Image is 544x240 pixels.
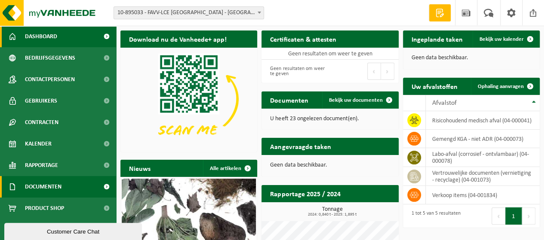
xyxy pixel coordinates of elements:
span: Product Shop [25,197,64,219]
td: risicohoudend medisch afval (04-000041) [426,111,540,130]
p: Geen data beschikbaar. [270,162,390,168]
p: Geen data beschikbaar. [412,55,531,61]
a: Bekijk rapportage [335,202,398,219]
span: Contactpersonen [25,69,75,90]
td: verkoop items (04-001834) [426,186,540,204]
span: Bekijk uw documenten [329,97,383,103]
span: Kalender [25,133,52,155]
img: Download de VHEPlus App [120,48,257,150]
span: Bedrijfsgegevens [25,47,75,69]
h2: Documenten [261,91,317,108]
a: Alle artikelen [203,160,256,177]
h3: Tonnage [266,207,398,217]
h2: Ingeplande taken [403,30,471,47]
div: Geen resultaten om weer te geven [266,62,326,81]
span: Dashboard [25,26,57,47]
span: Afvalstof [432,100,457,106]
td: Geen resultaten om weer te geven [261,48,398,60]
h2: Uw afvalstoffen [403,78,466,94]
a: Ophaling aanvragen [471,78,539,95]
a: Bekijk uw documenten [322,91,398,109]
button: Next [522,207,535,225]
div: 1 tot 5 van 5 resultaten [407,207,461,225]
span: Bekijk uw kalender [479,36,524,42]
h2: Nieuws [120,160,159,176]
h2: Certificaten & attesten [261,30,344,47]
td: vertrouwelijke documenten (vernietiging - recyclage) (04-001073) [426,167,540,186]
span: 10-895033 - FAVV-LCE OOST-VLAANDEREN - GENTBRUGGE [114,7,264,19]
span: Documenten [25,176,61,197]
button: Previous [367,63,381,80]
span: 10-895033 - FAVV-LCE OOST-VLAANDEREN - GENTBRUGGE [114,6,264,19]
span: Rapportage [25,155,58,176]
span: Gebruikers [25,90,57,112]
h2: Rapportage 2025 / 2024 [261,185,349,202]
h2: Aangevraagde taken [261,138,339,155]
span: Contracten [25,112,58,133]
p: U heeft 23 ongelezen document(en). [270,116,390,122]
iframe: chat widget [4,221,144,240]
td: labo-afval (corrosief - ontvlambaar) (04-000078) [426,148,540,167]
button: Previous [492,207,505,225]
td: gemengd KGA - niet ADR (04-000073) [426,130,540,148]
button: Next [381,63,394,80]
button: 1 [505,207,522,225]
span: Ophaling aanvragen [478,84,524,89]
span: 2024: 0,840 t - 2025: 1,895 t [266,213,398,217]
a: Bekijk uw kalender [473,30,539,48]
h2: Download nu de Vanheede+ app! [120,30,235,47]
